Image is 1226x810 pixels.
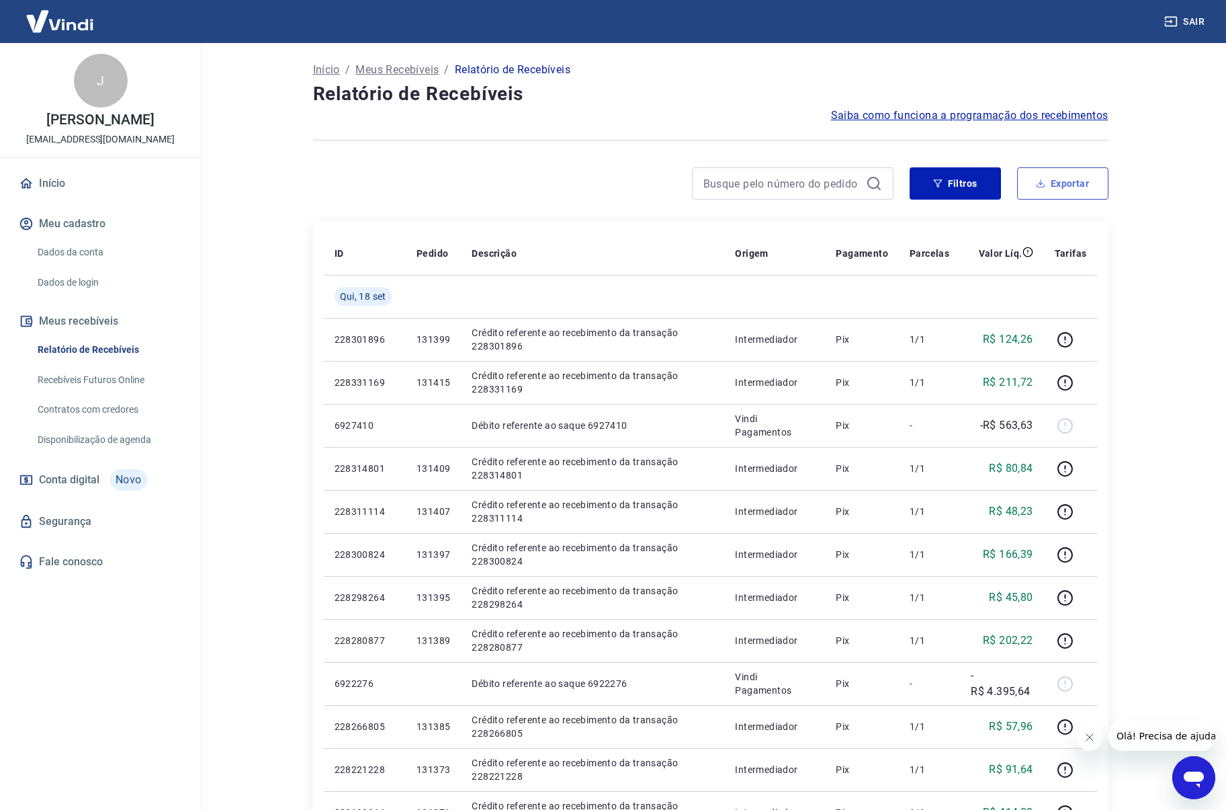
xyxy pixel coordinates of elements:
p: 131407 [417,505,450,518]
p: - [910,677,949,690]
iframe: Botão para abrir a janela de mensagens [1172,756,1215,799]
p: 228314801 [335,462,395,475]
a: Fale conosco [16,547,185,577]
span: Olá! Precisa de ajuda? [8,9,113,20]
p: / [444,62,449,78]
p: 131415 [417,376,450,389]
p: Crédito referente ao recebimento da transação 228300824 [472,541,713,568]
a: Dados de login [32,269,185,296]
a: Relatório de Recebíveis [32,336,185,364]
a: Início [16,169,185,198]
p: Intermediador [735,591,814,604]
p: R$ 45,80 [989,590,1033,606]
p: R$ 211,72 [983,374,1033,391]
a: Início [313,62,340,78]
a: Conta digitalNovo [16,464,185,496]
p: Pix [836,548,888,561]
p: 228266805 [335,720,395,733]
p: Intermediador [735,333,814,346]
p: Pix [836,634,888,647]
p: R$ 80,84 [989,460,1033,477]
p: Intermediador [735,763,814,776]
p: Intermediador [735,634,814,647]
p: 228301896 [335,333,395,346]
p: 228221228 [335,763,395,776]
p: 131409 [417,462,450,475]
p: ID [335,247,344,260]
button: Filtros [910,167,1001,200]
p: 1/1 [910,333,949,346]
a: Meus Recebíveis [355,62,439,78]
p: Débito referente ao saque 6927410 [472,419,713,432]
p: 228331169 [335,376,395,389]
p: Intermediador [735,720,814,733]
p: Pix [836,591,888,604]
p: Valor Líq. [979,247,1022,260]
p: 1/1 [910,634,949,647]
p: Intermediador [735,462,814,475]
p: Pagamento [836,247,888,260]
p: R$ 166,39 [983,546,1033,563]
p: Pix [836,333,888,346]
p: Vindi Pagamentos [735,412,814,439]
p: Relatório de Recebíveis [455,62,570,78]
p: Crédito referente ao recebimento da transação 228280877 [472,627,713,654]
p: 131373 [417,763,450,776]
p: Crédito referente ao recebimento da transação 228314801 [472,455,713,482]
a: Dados da conta [32,239,185,266]
span: Conta digital [39,471,99,489]
p: [EMAIL_ADDRESS][DOMAIN_NAME] [26,132,175,147]
p: Intermediador [735,548,814,561]
img: Vindi [16,1,103,42]
span: Novo [110,469,147,491]
p: Pix [836,677,888,690]
button: Meu cadastro [16,209,185,239]
p: Crédito referente ao recebimento da transação 228298264 [472,584,713,611]
p: 228298264 [335,591,395,604]
p: Origem [735,247,768,260]
p: Pix [836,763,888,776]
a: Segurança [16,507,185,536]
a: Saiba como funciona a programação dos recebimentos [831,108,1108,124]
p: / [345,62,350,78]
input: Busque pelo número do pedido [703,173,861,194]
p: 131399 [417,333,450,346]
p: - [910,419,949,432]
p: Pedido [417,247,448,260]
p: 131395 [417,591,450,604]
iframe: Fechar mensagem [1076,724,1103,751]
p: Crédito referente ao recebimento da transação 228331169 [472,369,713,396]
p: Crédito referente ao recebimento da transação 228301896 [472,326,713,353]
p: Vindi Pagamentos [735,670,814,697]
a: Recebíveis Futuros Online [32,366,185,394]
p: 1/1 [910,591,949,604]
p: 1/1 [910,548,949,561]
p: Crédito referente ao recebimento da transação 228311114 [472,498,713,525]
span: Qui, 18 set [340,290,386,303]
p: R$ 202,22 [983,633,1033,649]
p: 1/1 [910,462,949,475]
p: 131397 [417,548,450,561]
p: 228300824 [335,548,395,561]
p: Crédito referente ao recebimento da transação 228221228 [472,756,713,783]
p: 1/1 [910,763,949,776]
p: 1/1 [910,505,949,518]
button: Meus recebíveis [16,307,185,336]
p: Pix [836,505,888,518]
p: Crédito referente ao recebimento da transação 228266805 [472,713,713,740]
p: Intermediador [735,505,814,518]
button: Sair [1162,9,1210,34]
p: Pix [836,720,888,733]
p: 131385 [417,720,450,733]
p: Tarifas [1055,247,1087,260]
p: Pix [836,462,888,475]
p: R$ 57,96 [989,719,1033,735]
p: 1/1 [910,720,949,733]
p: Pix [836,376,888,389]
p: [PERSON_NAME] [46,113,154,127]
p: 228311114 [335,505,395,518]
a: Contratos com credores [32,396,185,423]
